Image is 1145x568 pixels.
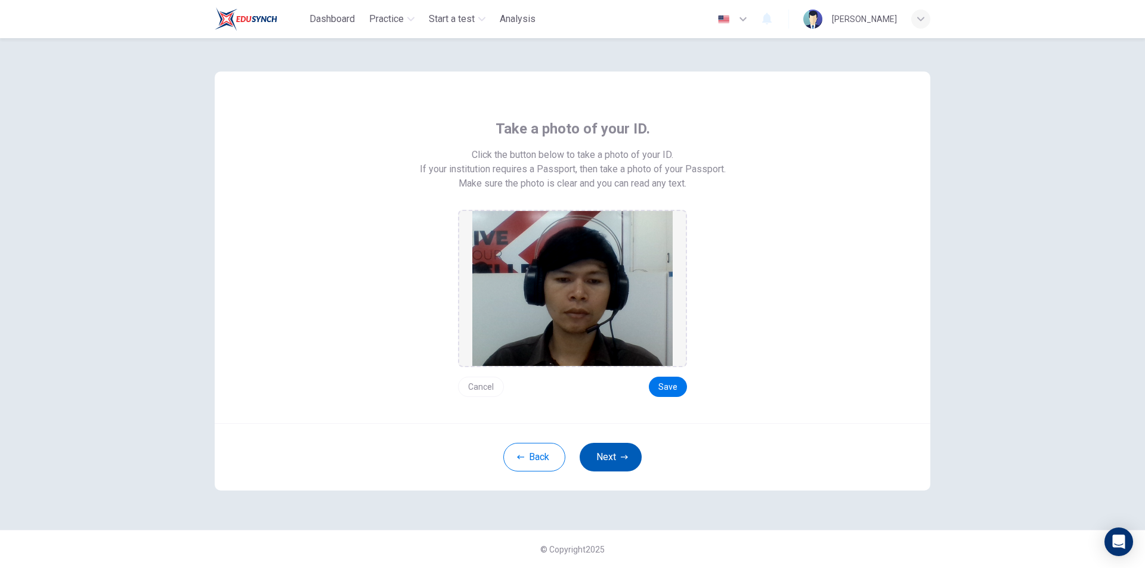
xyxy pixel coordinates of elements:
[429,12,475,26] span: Start a test
[215,7,277,31] img: Train Test logo
[540,545,605,554] span: © Copyright 2025
[458,377,504,397] button: Cancel
[803,10,822,29] img: Profile picture
[305,8,360,30] button: Dashboard
[716,15,731,24] img: en
[503,443,565,471] button: Back
[215,7,305,31] a: Train Test logo
[649,377,687,397] button: Save
[369,12,404,26] span: Practice
[420,148,726,176] span: Click the button below to take a photo of your ID. If your institution requires a Passport, then ...
[496,119,650,138] span: Take a photo of your ID.
[364,8,419,30] button: Practice
[500,12,536,26] span: Analysis
[310,12,355,26] span: Dashboard
[495,8,540,30] button: Analysis
[459,176,686,191] span: Make sure the photo is clear and you can read any text.
[580,443,642,471] button: Next
[472,211,673,366] img: preview screemshot
[1104,527,1133,556] div: Open Intercom Messenger
[832,12,897,26] div: [PERSON_NAME]
[424,8,490,30] button: Start a test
